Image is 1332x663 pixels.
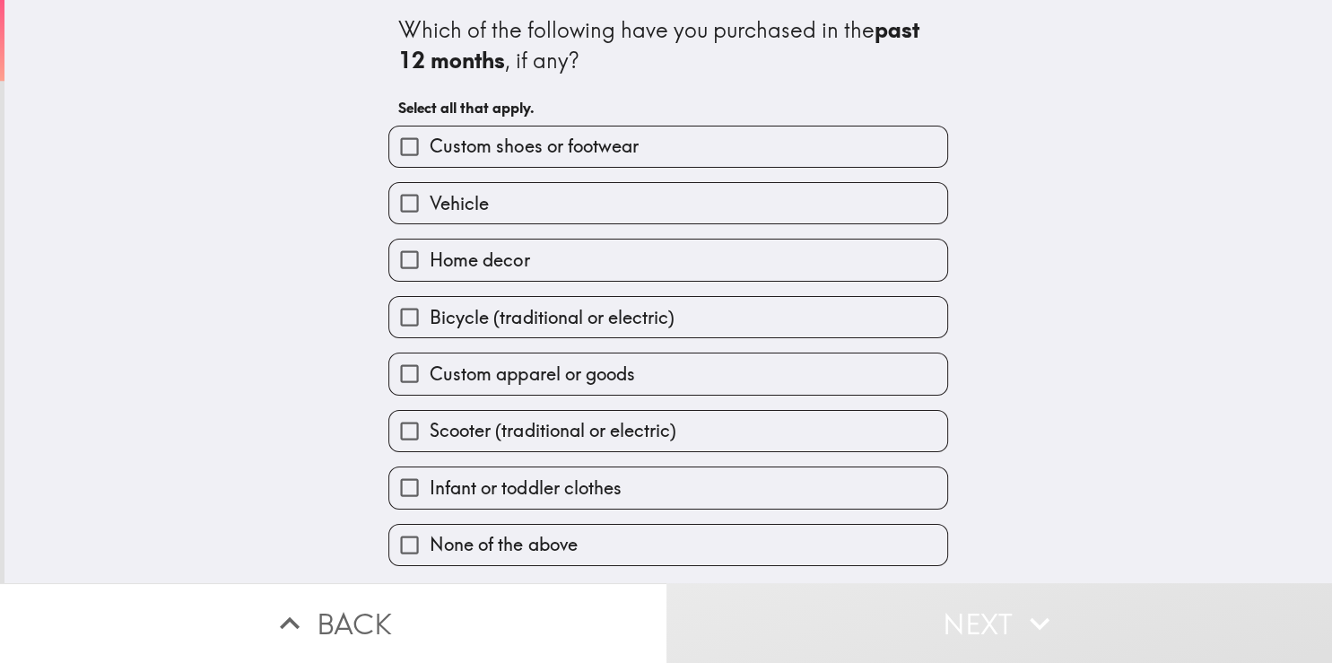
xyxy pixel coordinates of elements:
[389,525,947,565] button: None of the above
[398,16,925,74] b: past 12 months
[398,15,938,75] div: Which of the following have you purchased in the , if any?
[389,467,947,508] button: Infant or toddler clothes
[430,134,638,159] span: Custom shoes or footwear
[430,418,675,443] span: Scooter (traditional or electric)
[389,297,947,337] button: Bicycle (traditional or electric)
[389,183,947,223] button: Vehicle
[389,240,947,280] button: Home decor
[430,248,529,273] span: Home decor
[430,305,674,330] span: Bicycle (traditional or electric)
[389,411,947,451] button: Scooter (traditional or electric)
[430,532,577,557] span: None of the above
[430,475,621,501] span: Infant or toddler clothes
[398,98,938,118] h6: Select all that apply.
[430,362,634,387] span: Custom apparel or goods
[389,126,947,167] button: Custom shoes or footwear
[430,191,489,216] span: Vehicle
[389,353,947,394] button: Custom apparel or goods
